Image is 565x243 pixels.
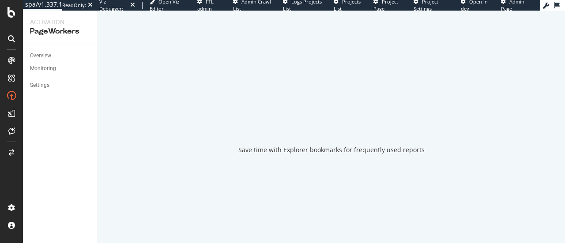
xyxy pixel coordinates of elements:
a: Monitoring [30,64,91,73]
div: ReadOnly: [62,2,86,9]
div: Save time with Explorer bookmarks for frequently used reports [238,146,425,154]
a: Settings [30,81,91,90]
div: Monitoring [30,64,56,73]
div: animation [300,100,363,131]
a: Overview [30,51,91,60]
div: Overview [30,51,51,60]
div: PageWorkers [30,26,90,37]
div: Activation [30,18,90,26]
div: Settings [30,81,49,90]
